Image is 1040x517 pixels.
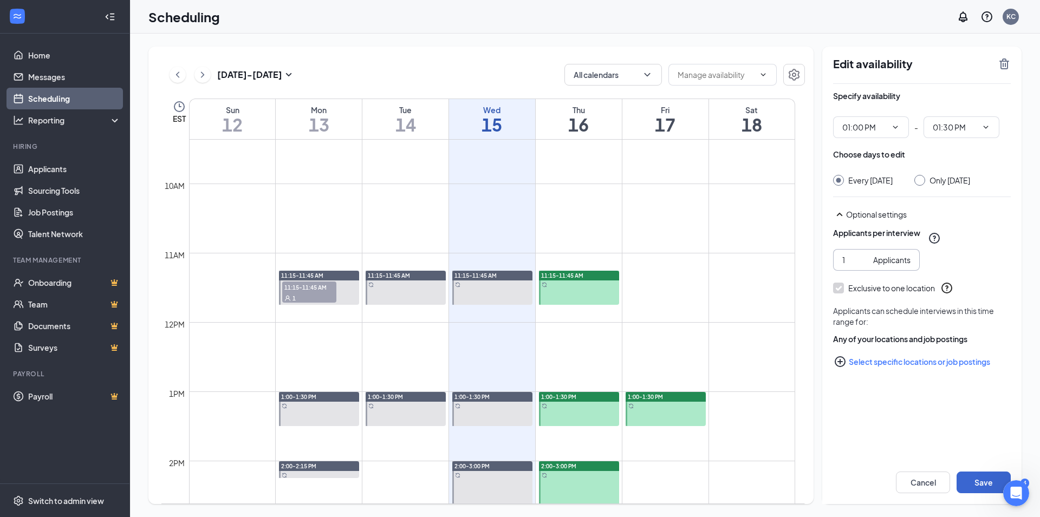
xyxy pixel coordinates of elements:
[276,99,362,139] a: October 13, 2025
[13,115,24,126] svg: Analysis
[449,104,535,115] div: Wed
[709,115,795,134] h1: 18
[642,69,653,80] svg: ChevronDown
[564,64,662,86] button: All calendarsChevronDown
[833,208,846,221] svg: SmallChevronUp
[833,116,1011,138] div: -
[1020,479,1029,488] div: 4
[28,495,104,506] div: Switch to admin view
[162,318,187,330] div: 12pm
[173,113,186,124] span: EST
[873,254,911,266] div: Applicants
[28,337,121,358] a: SurveysCrown
[28,223,121,245] a: Talent Network
[454,462,490,470] span: 2:00-3:00 PM
[362,104,448,115] div: Tue
[197,68,208,81] svg: ChevronRight
[1003,480,1029,506] iframe: Intercom live chat
[28,385,121,407] a: PayrollCrown
[628,403,634,409] svg: Sync
[28,201,121,223] a: Job Postings
[759,70,768,79] svg: ChevronDown
[362,115,448,134] h1: 14
[957,472,1011,493] button: Save
[282,68,295,81] svg: SmallChevronDown
[173,100,186,113] svg: Clock
[167,457,187,469] div: 2pm
[172,68,183,81] svg: ChevronLeft
[848,175,893,186] div: Every [DATE]
[449,99,535,139] a: October 15, 2025
[281,393,316,401] span: 1:00-1:30 PM
[28,115,121,126] div: Reporting
[833,305,1011,327] div: Applicants can schedule interviews in this time range for:
[542,473,547,478] svg: Sync
[284,295,291,302] svg: User
[28,272,121,293] a: OnboardingCrown
[167,388,187,400] div: 1pm
[846,209,1011,220] div: Optional settings
[783,64,805,86] button: Settings
[622,99,708,139] a: October 17, 2025
[834,355,847,368] svg: PlusCircle
[190,104,275,115] div: Sun
[542,282,547,287] svg: Sync
[276,115,362,134] h1: 13
[541,272,583,279] span: 11:15-11:45 AM
[281,272,323,279] span: 11:15-11:45 AM
[833,90,900,101] div: Specify availability
[833,57,991,70] h2: Edit availability
[449,115,535,134] h1: 15
[980,10,993,23] svg: QuestionInfo
[13,369,119,378] div: Payroll
[454,393,490,401] span: 1:00-1:30 PM
[896,472,950,493] button: Cancel
[542,403,547,409] svg: Sync
[148,8,220,26] h1: Scheduling
[788,68,801,81] svg: Settings
[282,473,287,478] svg: Sync
[929,175,970,186] div: Only [DATE]
[928,232,941,245] svg: QuestionInfo
[28,66,121,88] a: Messages
[541,393,576,401] span: 1:00-1:30 PM
[833,208,1011,221] div: Optional settings
[190,115,275,134] h1: 12
[28,44,121,66] a: Home
[848,283,935,293] div: Exclusive to one location
[536,115,622,134] h1: 16
[13,256,119,265] div: Team Management
[833,227,920,238] div: Applicants per interview
[162,249,187,261] div: 11am
[105,11,115,22] svg: Collapse
[28,180,121,201] a: Sourcing Tools
[536,99,622,139] a: October 16, 2025
[170,67,186,83] button: ChevronLeft
[368,393,403,401] span: 1:00-1:30 PM
[622,104,708,115] div: Fri
[162,180,187,192] div: 10am
[276,104,362,115] div: Mon
[28,158,121,180] a: Applicants
[940,282,953,295] svg: QuestionInfo
[628,393,663,401] span: 1:00-1:30 PM
[709,104,795,115] div: Sat
[833,149,905,160] div: Choose days to edit
[541,462,576,470] span: 2:00-3:00 PM
[368,403,374,409] svg: Sync
[368,272,410,279] span: 11:15-11:45 AM
[28,88,121,109] a: Scheduling
[891,123,900,132] svg: ChevronDown
[455,282,460,287] svg: Sync
[1006,12,1016,21] div: KC
[368,282,374,287] svg: Sync
[362,99,448,139] a: October 14, 2025
[709,99,795,139] a: October 18, 2025
[454,272,497,279] span: 11:15-11:45 AM
[281,462,316,470] span: 2:00-2:15 PM
[536,104,622,115] div: Thu
[282,282,336,292] span: 11:15-11:45 AM
[957,10,970,23] svg: Notifications
[217,69,282,81] h3: [DATE] - [DATE]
